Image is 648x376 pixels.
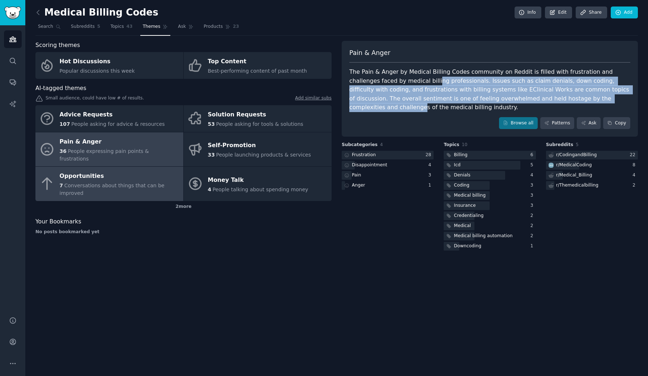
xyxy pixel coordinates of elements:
[530,223,536,229] div: 2
[208,109,303,121] div: Solution Requests
[342,161,434,170] a: Disappointment4
[603,117,630,129] button: Copy
[208,174,308,186] div: Money Talk
[444,142,459,148] span: Topics
[546,142,574,148] span: Subreddits
[352,152,376,158] div: Frustration
[110,23,124,30] span: Topics
[444,191,536,200] a: Medical billing3
[530,172,536,179] div: 4
[444,201,536,210] a: Insurance3
[342,181,434,190] a: Anger1
[380,142,383,147] span: 4
[454,172,470,179] div: Denials
[35,105,183,132] a: Advice Requests107People asking for advice & resources
[342,142,378,148] span: Subcategories
[35,229,332,235] div: No posts bookmarked yet
[454,213,483,219] div: Credentialing
[60,171,180,182] div: Opportunities
[71,23,95,30] span: Subreddits
[545,7,572,19] a: Edit
[4,7,21,19] img: GummySearch logo
[632,162,638,168] div: 8
[576,142,579,147] span: 5
[184,52,332,79] a: Top ContentBest-performing content of past month
[546,161,638,170] a: MedicalCodingr/MedicalCoding8
[108,21,135,36] a: Topics43
[454,243,481,249] div: Downcoding
[444,171,536,180] a: Denials4
[429,172,434,179] div: 3
[499,117,538,129] a: Browse all
[549,163,554,168] img: MedicalCoding
[444,181,536,190] a: Coding3
[530,202,536,209] div: 3
[184,105,332,132] a: Solution Requests53People asking for tools & solutions
[454,233,512,239] div: Medical billing automation
[201,21,242,36] a: Products23
[213,187,308,192] span: People talking about spending money
[35,132,183,167] a: Pain & Anger36People expressing pain points & frustrations
[349,48,390,57] span: Pain & Anger
[530,152,536,158] div: 6
[454,202,476,209] div: Insurance
[208,152,215,158] span: 33
[216,152,311,158] span: People launching products & services
[208,68,307,74] span: Best-performing content of past month
[178,23,186,30] span: Ask
[35,201,332,213] div: 2 more
[35,41,80,50] span: Scoring themes
[342,171,434,180] a: Pain3
[429,182,434,189] div: 1
[444,151,536,160] a: Billing6
[530,213,536,219] div: 2
[352,162,387,168] div: Disappointment
[556,152,597,158] div: r/ CodingandBilling
[530,182,536,189] div: 3
[349,68,630,112] div: The Pain & Anger by Medical Billing Codes community on Reddit is filled with frustration and chal...
[546,171,638,180] a: r/Medical_Billing4
[429,162,434,168] div: 4
[208,140,311,151] div: Self-Promotion
[60,68,135,74] span: Popular discussions this week
[556,172,592,179] div: r/ Medical_Billing
[454,223,471,229] div: Medical
[444,211,536,221] a: Credentialing2
[576,7,607,19] a: Share
[577,117,601,129] a: Ask
[611,7,638,19] a: Add
[556,182,598,189] div: r/ Themedicalbilling
[35,7,158,18] h2: Medical Billing Codes
[60,121,70,127] span: 107
[444,242,536,251] a: Downcoding1
[60,56,135,68] div: Hot Discussions
[143,23,161,30] span: Themes
[632,182,638,189] div: 2
[454,192,486,199] div: Medical billing
[444,232,536,241] a: Medical billing automation2
[216,121,303,127] span: People asking for tools & solutions
[530,162,536,168] div: 5
[444,161,536,170] a: Icd5
[60,136,180,148] div: Pain & Anger
[295,95,332,103] a: Add similar subs
[204,23,223,30] span: Products
[352,182,365,189] div: Anger
[60,183,165,196] span: Conversations about things that can be improved
[454,152,468,158] div: Billing
[35,167,183,201] a: Opportunities7Conversations about things that can be improved
[530,233,536,239] div: 2
[184,132,332,167] a: Self-Promotion33People launching products & services
[35,84,86,93] span: AI-tagged themes
[60,109,165,121] div: Advice Requests
[546,151,638,160] a: r/CodingandBilling22
[233,23,239,30] span: 23
[208,56,307,68] div: Top Content
[60,148,149,162] span: People expressing pain points & frustrations
[632,172,638,179] div: 4
[444,222,536,231] a: Medical2
[71,121,165,127] span: People asking for advice & resources
[352,172,361,179] div: Pain
[530,192,536,199] div: 3
[35,21,63,36] a: Search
